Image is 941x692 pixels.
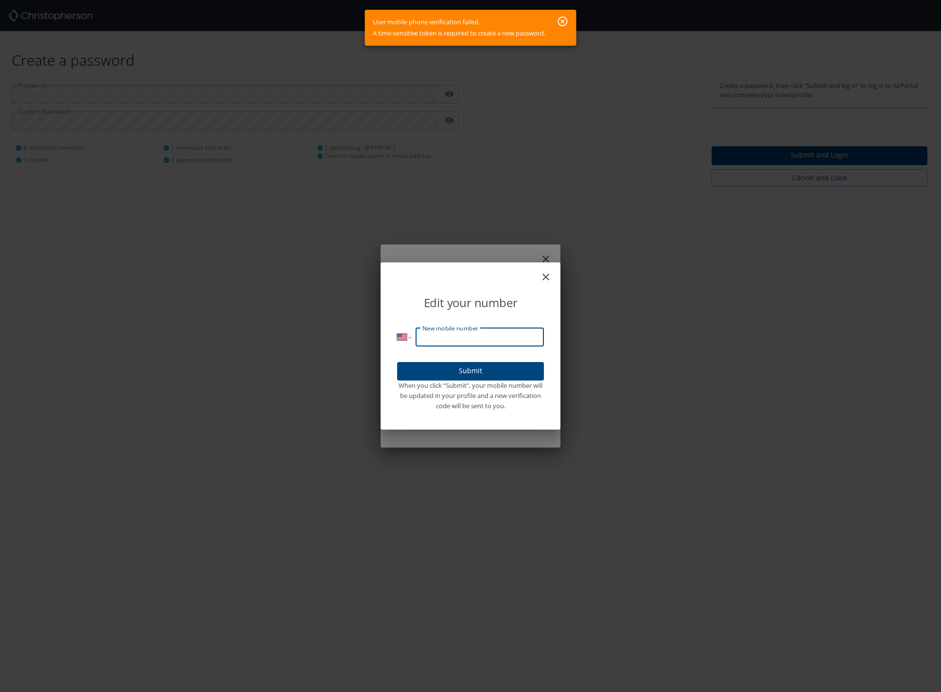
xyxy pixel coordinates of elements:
[405,365,536,377] span: Submit
[373,13,545,43] div: User mobile phone verification failed. A time-sensitive token is required to create a new password.
[545,266,557,278] button: close
[397,294,544,312] p: Edit your number
[397,362,544,381] button: Submit
[397,381,544,411] div: When you click “Submit”, your mobile number will be updated in your profile and a new verificatio...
